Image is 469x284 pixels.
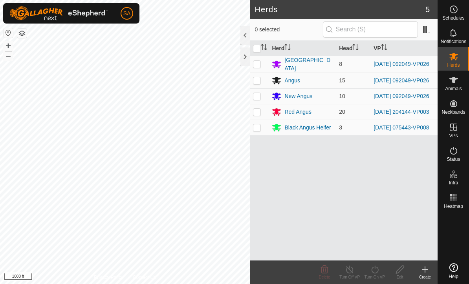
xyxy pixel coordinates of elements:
[336,41,370,56] th: Head
[445,86,462,91] span: Animals
[319,275,330,279] span: Delete
[261,45,267,51] p-sorticon: Activate to sort
[284,124,331,132] div: Black Angus Heifer
[284,76,300,85] div: Angus
[4,28,13,38] button: Reset Map
[284,92,312,100] div: New Angus
[94,274,123,281] a: Privacy Policy
[255,5,425,14] h2: Herds
[17,29,27,38] button: Map Layers
[449,133,458,138] span: VPs
[374,124,429,131] a: [DATE] 075443-VP008
[339,61,342,67] span: 8
[438,260,469,282] a: Help
[339,77,345,84] span: 15
[339,109,345,115] span: 20
[374,109,429,115] a: [DATE] 204144-VP003
[284,45,291,51] p-sorticon: Activate to sort
[284,56,333,73] div: [GEOGRAPHIC_DATA]
[374,93,429,99] a: [DATE] 092049-VP026
[323,21,418,38] input: Search (S)
[339,124,342,131] span: 3
[4,51,13,61] button: –
[387,274,412,280] div: Edit
[447,63,460,67] span: Herds
[352,45,359,51] p-sorticon: Activate to sort
[374,61,429,67] a: [DATE] 092049-VP026
[133,274,156,281] a: Contact Us
[442,110,465,115] span: Neckbands
[362,274,387,280] div: Turn On VP
[449,180,458,185] span: Infra
[284,108,311,116] div: Red Angus
[269,41,336,56] th: Herd
[449,274,458,279] span: Help
[374,77,429,84] a: [DATE] 092049-VP026
[9,6,108,20] img: Gallagher Logo
[123,9,131,18] span: SA
[444,204,463,209] span: Heatmap
[370,41,438,56] th: VP
[4,41,13,51] button: +
[381,45,387,51] p-sorticon: Activate to sort
[337,274,362,280] div: Turn Off VP
[447,157,460,162] span: Status
[255,25,322,34] span: 0 selected
[339,93,345,99] span: 10
[441,39,466,44] span: Notifications
[412,274,438,280] div: Create
[442,16,464,20] span: Schedules
[425,4,430,15] span: 5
